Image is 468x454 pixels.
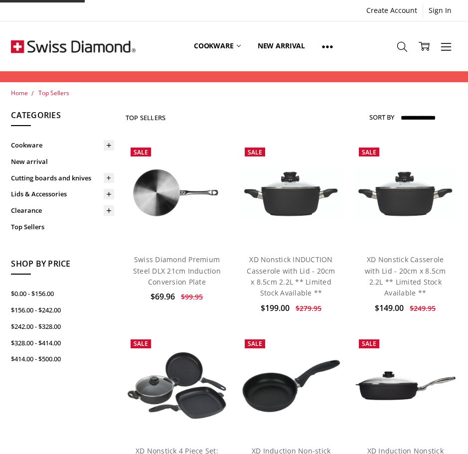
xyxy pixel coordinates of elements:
[11,258,114,275] h5: Shop By Price
[240,334,343,438] a: XD Induction Non-stick Frypan 18cm
[11,202,114,219] a: Clearance
[410,303,436,313] span: $249.95
[365,255,446,298] a: XD Nonstick Casserole with Lid - 20cm x 8.5cm 2.2L ** Limited Stock Available **
[134,148,148,156] span: Sale
[11,153,114,170] a: New arrival
[11,137,114,153] a: Cookware
[126,114,166,122] h1: Top Sellers
[11,302,114,318] a: $156.00 - $242.00
[11,219,114,235] a: Top Sellers
[11,286,114,302] a: $0.00 - $156.00
[361,3,423,17] a: Create Account
[126,350,229,421] img: XD Nonstick 4 Piece Set: Fry Pan, Grill Pan & Casserole w/lid *** SALE ***
[240,168,343,220] img: XD Nonstick INDUCTION Casserole with Lid - 20cm x 8.5cm 2.2L ** Limited Stock Available **
[261,303,290,313] span: $199.00
[240,357,343,415] img: XD Induction Non-stick Frypan 18cm
[423,3,457,17] a: Sign In
[11,89,28,97] a: Home
[240,143,343,246] a: XD Nonstick INDUCTION Casserole with Lid - 20cm x 8.5cm 2.2L ** Limited Stock Available **
[11,21,136,71] img: Free Shipping On Every Order
[375,303,404,313] span: $149.00
[354,369,457,402] img: XD Induction Nonstick Deep Saute Pan With Stainless Steel Handle & Lid - 32CM X 7.5CM 5.5L
[126,334,229,438] a: XD Nonstick 4 Piece Set: Fry Pan, Grill Pan & Casserole w/lid *** SALE ***
[11,186,114,202] a: Lids & Accessories
[11,109,114,126] h5: Categories
[296,303,321,313] span: $279.95
[185,24,249,68] a: Cookware
[248,339,262,348] span: Sale
[151,291,175,302] span: $69.96
[369,109,394,125] label: Sort By
[354,168,457,220] img: XD Nonstick Casserole with Lid - 20cm x 8.5cm 2.2L side view
[362,339,376,348] span: Sale
[134,339,148,348] span: Sale
[248,148,262,156] span: Sale
[11,351,114,367] a: $414.00 - $500.00
[354,143,457,246] a: XD Nonstick Casserole with Lid - 20cm x 8.5cm 2.2L side view
[362,148,376,156] span: Sale
[133,255,221,287] a: Swiss Diamond Premium Steel DLX 21cm Induction Conversion Plate
[181,292,203,302] span: $99.95
[126,143,229,246] img: Swiss Diamond Premium Steel DLX 21cm Induction Conversion Plate
[11,335,114,351] a: $328.00 - $414.00
[247,255,335,298] a: XD Nonstick INDUCTION Casserole with Lid - 20cm x 8.5cm 2.2L ** Limited Stock Available **
[11,170,114,186] a: Cutting boards and knives
[249,24,313,68] a: New arrival
[354,334,457,438] a: XD Induction Nonstick Deep Saute Pan With Stainless Steel Handle & Lid - 32CM X 7.5CM 5.5L
[11,318,114,335] a: $242.00 - $328.00
[313,24,341,69] a: Show All
[38,89,69,97] a: Top Sellers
